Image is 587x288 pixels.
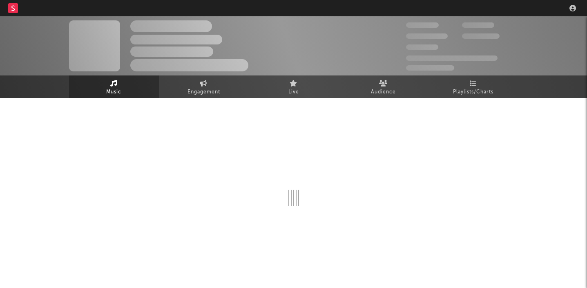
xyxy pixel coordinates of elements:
a: Audience [339,75,429,98]
a: Engagement [159,75,249,98]
span: Engagement [187,87,220,97]
span: Audience [371,87,396,97]
a: Live [249,75,339,98]
span: 1,000,000 [462,33,500,39]
span: Jump Score: 85.0 [406,65,454,71]
span: 50,000,000 Monthly Listeners [406,55,498,61]
span: Live [288,87,299,97]
span: Playlists/Charts [453,87,493,97]
span: 100,000 [462,22,494,28]
a: Playlists/Charts [429,75,518,98]
a: Music [69,75,159,98]
span: 300,000 [406,22,439,28]
span: Music [106,87,121,97]
span: 100,000 [406,44,438,50]
span: 50,000,000 [406,33,448,39]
